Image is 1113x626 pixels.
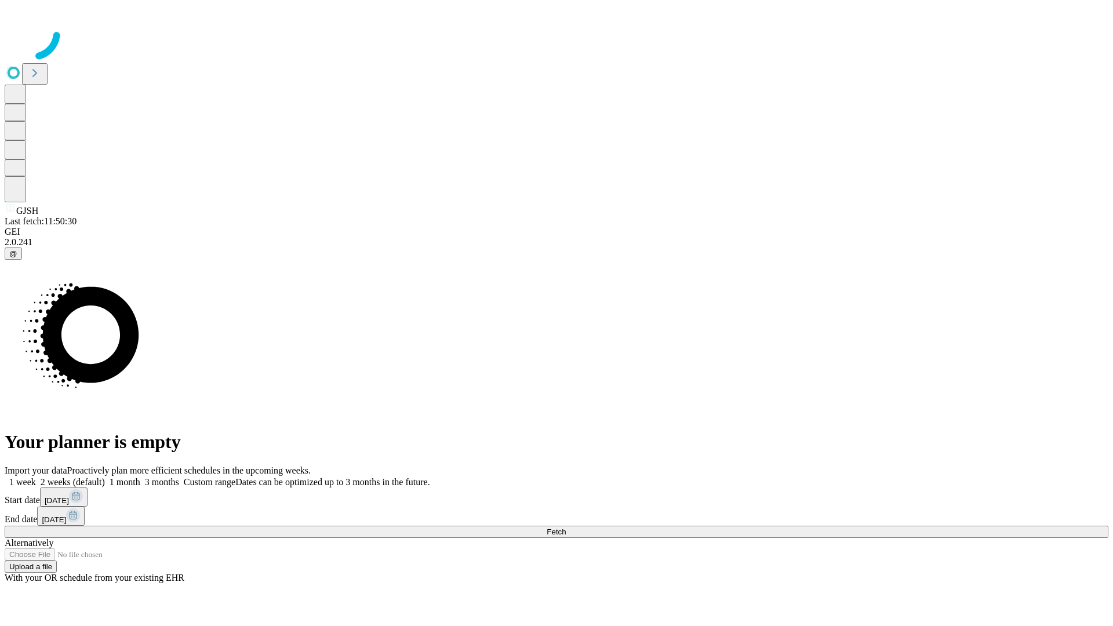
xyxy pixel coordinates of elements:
[5,227,1108,237] div: GEI
[184,477,235,487] span: Custom range
[42,515,66,524] span: [DATE]
[67,465,311,475] span: Proactively plan more efficient schedules in the upcoming weeks.
[145,477,179,487] span: 3 months
[5,573,184,583] span: With your OR schedule from your existing EHR
[547,527,566,536] span: Fetch
[5,248,22,260] button: @
[5,216,77,226] span: Last fetch: 11:50:30
[9,477,36,487] span: 1 week
[41,477,105,487] span: 2 weeks (default)
[5,431,1108,453] h1: Your planner is empty
[40,487,88,507] button: [DATE]
[5,465,67,475] span: Import your data
[5,237,1108,248] div: 2.0.241
[5,487,1108,507] div: Start date
[37,507,85,526] button: [DATE]
[5,538,53,548] span: Alternatively
[5,526,1108,538] button: Fetch
[9,249,17,258] span: @
[235,477,430,487] span: Dates can be optimized up to 3 months in the future.
[5,507,1108,526] div: End date
[45,496,69,505] span: [DATE]
[5,561,57,573] button: Upload a file
[110,477,140,487] span: 1 month
[16,206,38,216] span: GJSH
